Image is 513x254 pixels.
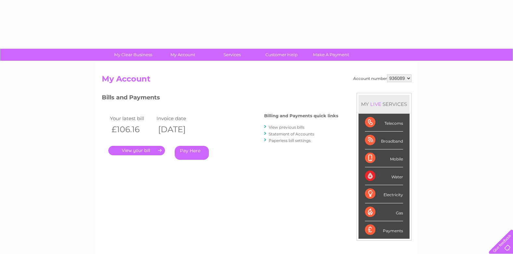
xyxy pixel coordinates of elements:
div: Broadband [365,132,403,149]
div: LIVE [369,101,383,107]
div: Water [365,167,403,185]
td: Your latest bill [108,114,155,123]
div: Account number [353,74,412,82]
a: Paperless bill settings [269,138,311,143]
a: My Clear Business [106,49,160,61]
div: Mobile [365,149,403,167]
th: £106.16 [108,123,155,136]
div: Payments [365,221,403,239]
h4: Billing and Payments quick links [264,113,338,118]
div: Electricity [365,185,403,203]
th: [DATE] [155,123,202,136]
td: Invoice date [155,114,202,123]
a: Services [205,49,259,61]
a: View previous bills [269,125,304,130]
a: Make A Payment [304,49,358,61]
a: . [108,146,165,155]
div: Telecoms [365,114,403,132]
h3: Bills and Payments [102,93,338,104]
div: Gas [365,203,403,221]
a: Statement of Accounts [269,132,314,136]
a: Pay Here [175,146,209,160]
div: MY SERVICES [358,95,410,113]
a: My Account [156,49,209,61]
h2: My Account [102,74,412,87]
a: Customer Help [255,49,308,61]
